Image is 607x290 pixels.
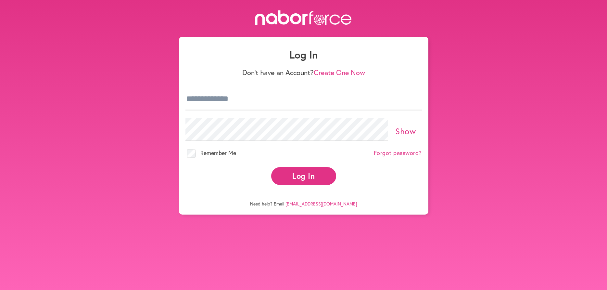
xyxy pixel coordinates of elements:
[185,48,422,61] h1: Log In
[271,167,336,185] button: Log In
[185,194,422,207] p: Need help? Email
[395,125,416,137] a: Show
[314,68,365,77] a: Create One Now
[185,68,422,77] p: Don't have an Account?
[200,149,236,157] span: Remember Me
[374,150,422,157] a: Forgot password?
[285,201,357,207] a: [EMAIL_ADDRESS][DOMAIN_NAME]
